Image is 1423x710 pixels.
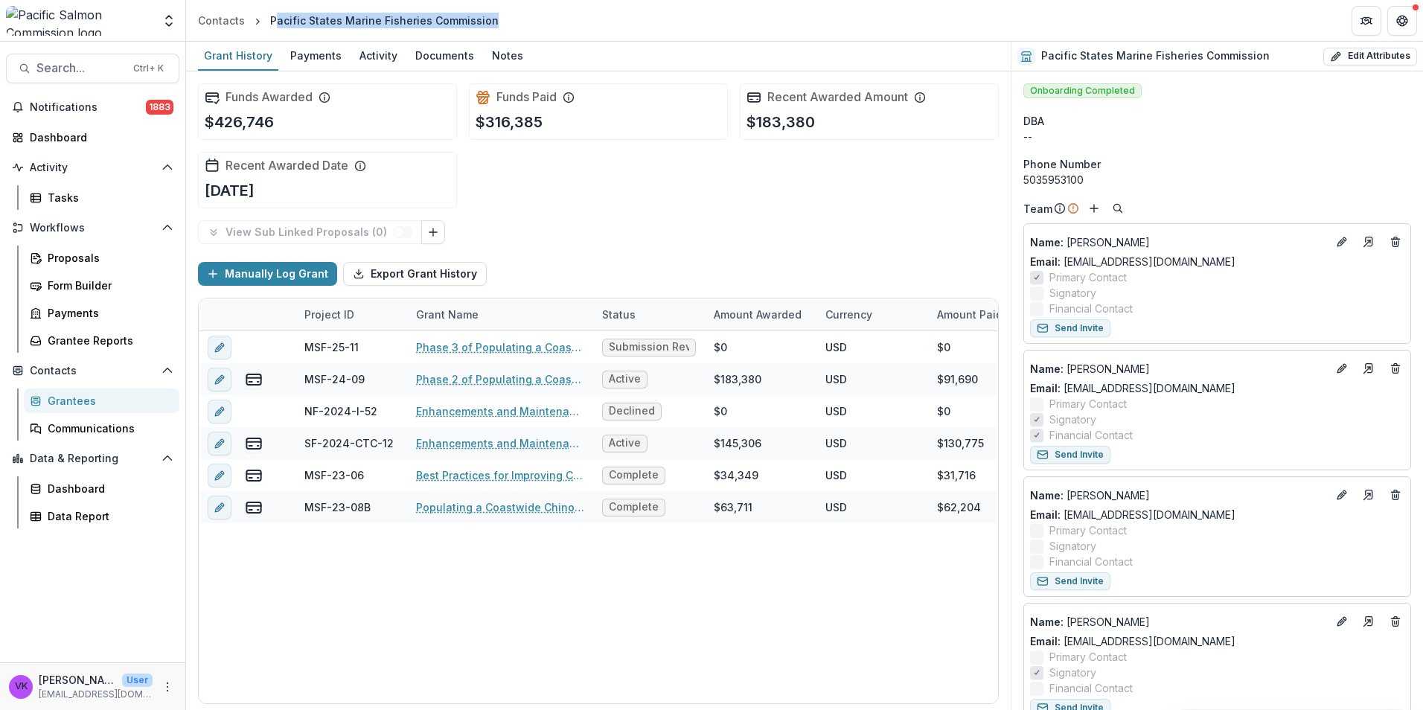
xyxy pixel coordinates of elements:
a: Grantees [24,388,179,413]
div: USD [825,371,847,387]
span: Email: [1030,508,1061,521]
div: Communications [48,420,167,436]
div: Data Report [48,508,167,524]
div: USD [825,403,847,419]
div: Grantee Reports [48,333,167,348]
span: Notifications [30,101,146,114]
button: Edit Attributes [1323,48,1417,65]
button: Open Activity [6,156,179,179]
a: Go to contact [1357,610,1381,633]
div: USD [825,435,847,451]
div: $63,711 [714,499,752,515]
h2: Recent Awarded Amount [767,90,908,104]
p: [PERSON_NAME] [1030,487,1327,503]
span: Email: [1030,255,1061,268]
p: [DATE] [205,179,255,202]
span: Signatory [1049,412,1096,427]
a: Name: [PERSON_NAME] [1030,234,1327,250]
button: view-payments [245,435,263,452]
span: Primary Contact [1049,649,1127,665]
a: Phase 2 of Populating a Coastwide Salmon Fishing Regulations Database [416,371,584,387]
button: Add [1085,199,1103,217]
a: Name: [PERSON_NAME] [1030,361,1327,377]
a: Form Builder [24,273,179,298]
div: Grant History [198,45,278,66]
div: NF-2024-I-52 [304,403,377,419]
button: Deletes [1387,486,1404,504]
span: Active [609,373,641,386]
div: Proposals [48,250,167,266]
button: Edit [1333,486,1351,504]
div: MSF-23-06 [304,467,364,483]
span: DBA [1023,113,1044,129]
span: Complete [609,501,659,514]
p: View Sub Linked Proposals ( 0 ) [226,226,393,239]
span: Name : [1030,362,1064,375]
button: edit [208,432,231,455]
a: Data Report [24,504,179,528]
div: $145,306 [714,435,761,451]
button: Notifications1883 [6,95,179,119]
button: Link Grants [421,220,445,244]
div: Grantees [48,393,167,409]
span: Financial Contact [1049,680,1133,696]
a: Communications [24,416,179,441]
a: Phase 3 of Populating a Coastwide Salmon Fishing Regulations Database [416,339,584,355]
div: USD [825,499,847,515]
div: $31,716 [937,467,976,483]
span: 1883 [146,100,173,115]
a: Payments [284,42,348,71]
h2: Funds Awarded [226,90,313,104]
span: Signatory [1049,285,1096,301]
div: Amount Paid [928,298,1040,330]
span: Financial Contact [1049,427,1133,443]
p: Amount Paid [937,307,1003,322]
a: Best Practices for Improving CWT Sampling and Recovery Data [416,467,584,483]
div: $62,204 [937,499,981,515]
a: Email: [EMAIL_ADDRESS][DOMAIN_NAME] [1030,380,1235,396]
div: Contacts [198,13,245,28]
button: Partners [1352,6,1381,36]
div: $0 [937,403,950,419]
button: edit [208,496,231,519]
a: Dashboard [6,125,179,150]
span: Primary Contact [1049,269,1127,285]
button: Open Workflows [6,216,179,240]
a: Populating a Coastwide Chinook and Coho Fishing Regulations Database (PSMFC Portion) [416,499,584,515]
div: $0 [714,403,727,419]
span: Financial Contact [1049,301,1133,316]
div: MSF-25-11 [304,339,359,355]
a: Email: [EMAIL_ADDRESS][DOMAIN_NAME] [1030,507,1235,522]
div: USD [825,467,847,483]
span: Primary Contact [1049,522,1127,538]
span: Primary Contact [1049,396,1127,412]
div: Grant Name [407,307,487,322]
div: Currency [816,307,881,322]
div: Amount Awarded [705,298,816,330]
a: Notes [486,42,529,71]
button: Send Invite [1030,319,1110,337]
span: Active [609,437,641,450]
p: [PERSON_NAME] [1030,614,1327,630]
span: Financial Contact [1049,554,1133,569]
span: Onboarding Completed [1023,83,1142,98]
p: $316,385 [476,111,543,133]
p: Team [1023,201,1052,217]
div: $183,380 [714,371,761,387]
button: Deletes [1387,613,1404,630]
span: Phone Number [1023,156,1101,172]
a: Email: [EMAIL_ADDRESS][DOMAIN_NAME] [1030,254,1235,269]
a: Contacts [192,10,251,31]
button: Send Invite [1030,572,1110,590]
div: Amount Awarded [705,307,810,322]
button: Get Help [1387,6,1417,36]
button: edit [208,336,231,359]
span: Signatory [1049,665,1096,680]
span: Email: [1030,382,1061,394]
a: Go to contact [1357,483,1381,507]
a: Name: [PERSON_NAME] [1030,487,1327,503]
span: Name : [1030,489,1064,502]
span: Data & Reporting [30,452,156,465]
a: Tasks [24,185,179,210]
div: $0 [937,339,950,355]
